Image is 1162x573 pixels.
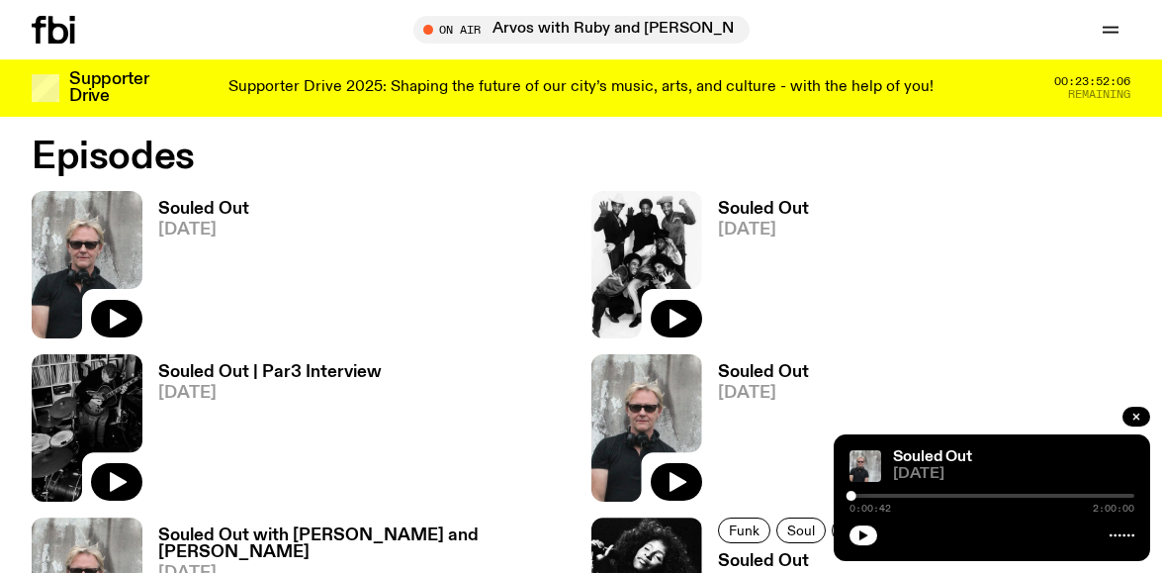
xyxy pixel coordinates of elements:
[142,201,249,338] a: Souled Out[DATE]
[893,467,1134,482] span: [DATE]
[69,71,148,105] h3: Supporter Drive
[702,201,809,338] a: Souled Out[DATE]
[158,385,382,402] span: [DATE]
[849,504,891,514] span: 0:00:42
[849,450,881,482] img: Stephen looks directly at the camera, wearing a black tee, black sunglasses and headphones around...
[591,354,702,502] img: Stephen looks directly at the camera, wearing a black tee, black sunglasses and headphones around...
[787,524,815,538] span: Soul
[228,79,934,97] p: Supporter Drive 2025: Shaping the future of our city’s music, arts, and culture - with the help o...
[729,524,760,538] span: Funk
[158,364,382,381] h3: Souled Out | Par3 Interview
[893,449,972,465] a: Souled Out
[718,518,770,543] a: Funk
[718,222,809,239] span: [DATE]
[1068,89,1130,100] span: Remaining
[1054,76,1130,87] span: 00:23:52:06
[718,364,809,381] h3: Souled Out
[142,364,382,502] a: Souled Out | Par3 Interview[DATE]
[158,222,249,239] span: [DATE]
[158,527,572,561] h3: Souled Out with [PERSON_NAME] and [PERSON_NAME]
[776,518,826,543] a: Soul
[718,201,809,218] h3: Souled Out
[718,385,809,402] span: [DATE]
[718,553,947,570] h3: Souled Out
[702,364,809,502] a: Souled Out[DATE]
[413,16,750,44] button: On AirArvos with Ruby and [PERSON_NAME]
[1093,504,1134,514] span: 2:00:00
[32,140,758,175] h2: Episodes
[832,518,888,543] a: Disco
[158,201,249,218] h3: Souled Out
